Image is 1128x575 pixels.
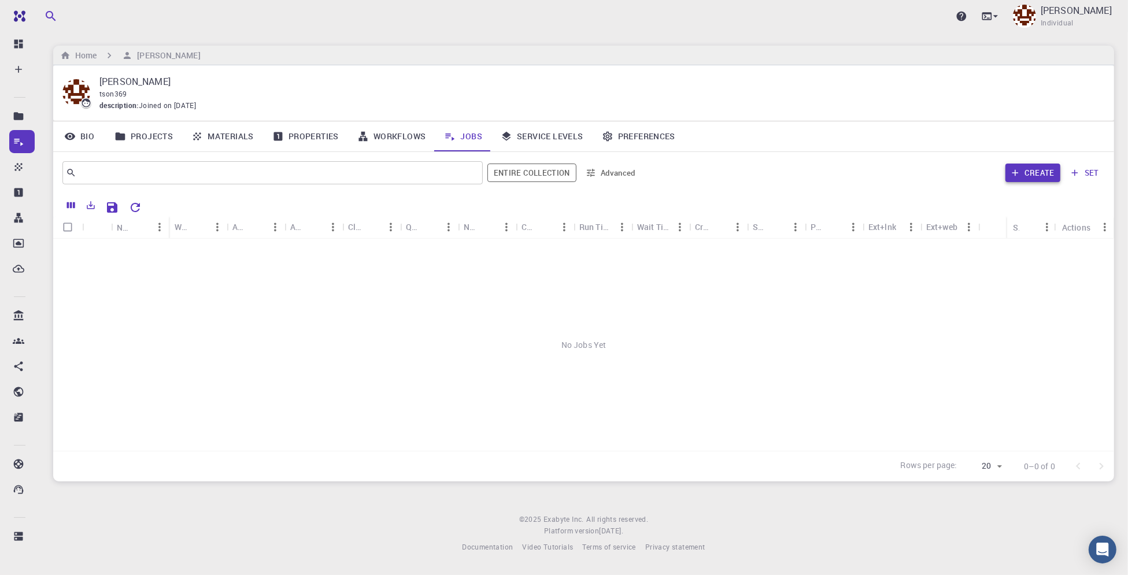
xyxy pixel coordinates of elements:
button: Sort [190,218,208,236]
button: Sort [305,218,324,236]
span: Documentation [462,542,513,551]
a: Privacy statement [645,541,705,553]
div: Name [111,216,169,239]
button: Menu [555,218,574,236]
div: Wait Time [631,216,689,238]
a: Preferences [593,121,685,151]
span: Exabyte Inc. [543,514,584,524]
button: Menu [439,218,458,236]
button: Sort [1019,218,1038,236]
div: Shared [747,216,805,238]
div: Cores [516,216,574,238]
div: Status [1007,216,1056,239]
button: Advanced [581,164,641,182]
h6: [PERSON_NAME] [132,49,200,62]
button: Menu [671,218,689,236]
div: Workflow Name [169,216,227,238]
button: Menu [960,218,978,236]
h6: Home [71,49,97,62]
button: Sort [826,218,844,236]
button: Menu [382,218,400,236]
a: Terms of service [582,541,635,553]
span: Individual [1041,17,1074,29]
button: Create [1005,164,1060,182]
div: Shared [753,216,768,238]
button: Export [81,196,101,214]
button: Menu [786,218,805,236]
button: Menu [208,218,227,236]
div: Application [227,216,284,238]
div: Ext+web [926,216,957,238]
a: Video Tutorials [522,541,573,553]
button: Sort [132,218,150,236]
button: Sort [363,218,382,236]
img: logo [9,10,25,22]
a: Materials [182,121,263,151]
button: Reset Explorer Settings [124,196,147,219]
button: Menu [1038,218,1056,236]
button: Sort [537,218,555,236]
a: Workflows [348,121,435,151]
button: Sort [421,218,439,236]
a: Jobs [435,121,491,151]
div: Status [1013,216,1019,239]
a: Documentation [462,541,513,553]
div: No Jobs Yet [53,239,1114,451]
div: Nodes [464,216,479,238]
div: Cluster [342,216,400,238]
div: Application [232,216,247,238]
span: [DATE] . [599,526,623,535]
div: Run Time [579,216,613,238]
div: Application Version [284,216,342,238]
span: Filter throughout whole library including sets (folders) [487,164,576,182]
div: Cluster [348,216,363,238]
a: [DATE]. [599,525,623,537]
button: Menu [728,218,747,236]
button: Sort [710,218,728,236]
a: Bio [53,121,105,151]
span: Platform version [544,525,599,537]
div: Ext+web [920,216,978,238]
button: Menu [613,218,631,236]
div: Queue [400,216,458,238]
div: Created [689,216,747,238]
div: Actions [1062,216,1090,239]
span: Video Tutorials [522,542,573,551]
button: Menu [844,218,863,236]
div: Created [695,216,710,238]
span: All rights reserved. [586,514,648,525]
button: Menu [497,218,516,236]
button: Menu [902,218,920,236]
div: Public [805,216,863,238]
div: Ext+lnk [863,216,920,238]
button: Menu [324,218,342,236]
div: Name [117,216,132,239]
img: Thanh Son [1013,5,1036,28]
span: © 2025 [519,514,543,525]
nav: breadcrumb [58,49,203,62]
div: Actions [1056,216,1114,239]
button: Sort [768,218,786,236]
a: Service Levels [491,121,593,151]
button: Menu [266,218,284,236]
span: Terms of service [582,542,635,551]
button: Entire collection [487,164,576,182]
a: Exabyte Inc. [543,514,584,525]
div: Application Version [290,216,305,238]
button: Sort [247,218,266,236]
p: 0–0 of 0 [1024,461,1055,472]
button: set [1065,164,1105,182]
div: Open Intercom Messenger [1089,536,1116,563]
div: Wait Time [637,216,671,238]
span: Hỗ trợ [25,8,58,18]
div: Cores [522,216,537,238]
p: Rows per page: [901,459,957,473]
button: Sort [479,218,497,236]
span: Privacy statement [645,542,705,551]
button: Menu [150,218,169,236]
p: [PERSON_NAME] [1041,3,1112,17]
div: 20 [962,458,1005,474]
div: Nodes [458,216,516,238]
div: Run Time [574,216,631,238]
div: Workflow Name [175,216,190,238]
